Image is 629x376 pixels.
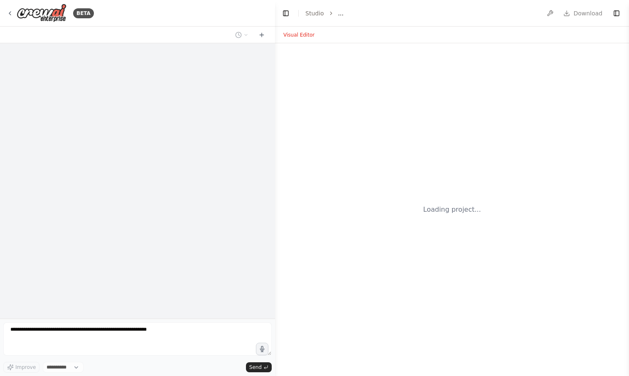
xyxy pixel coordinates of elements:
[15,364,36,371] span: Improve
[611,7,622,19] button: Show right sidebar
[232,30,252,40] button: Switch to previous chat
[73,8,94,18] div: BETA
[278,30,319,40] button: Visual Editor
[246,362,272,372] button: Send
[256,343,268,355] button: Click to speak your automation idea
[255,30,268,40] button: Start a new chat
[17,4,66,22] img: Logo
[280,7,292,19] button: Hide left sidebar
[423,205,481,215] div: Loading project...
[249,364,262,371] span: Send
[305,10,324,17] a: Studio
[338,9,344,17] span: ...
[3,362,39,373] button: Improve
[305,9,344,17] nav: breadcrumb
